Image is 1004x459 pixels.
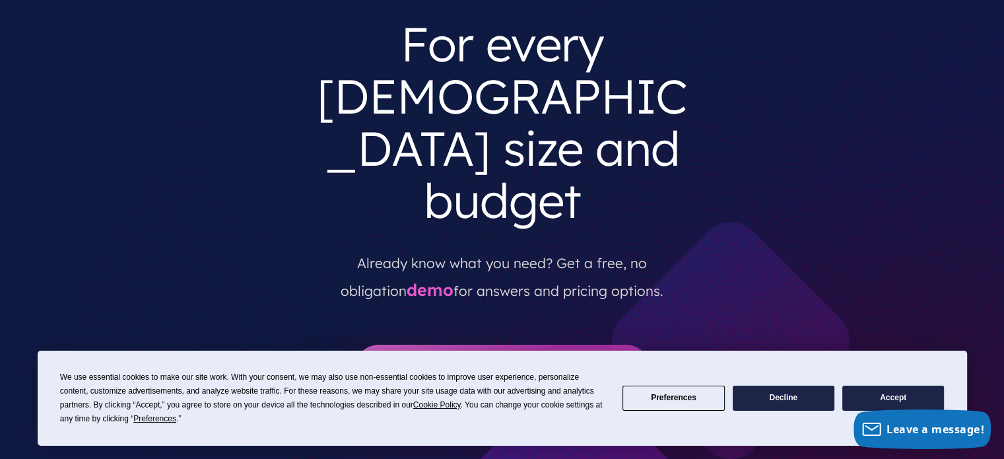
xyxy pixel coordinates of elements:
[622,386,724,411] button: Preferences
[407,279,453,300] a: demo
[60,371,607,426] div: We use essential cookies to make our site work. With your consent, we may also use non-essential ...
[842,386,944,411] button: Accept
[413,400,461,409] span: Cookie Policy
[313,238,692,305] p: Already know what you need? Get a free, no obligation for answers and pricing options.
[133,414,176,423] span: Preferences
[38,351,967,446] div: Cookie Consent Prompt
[303,7,702,238] h3: For every [DEMOGRAPHIC_DATA] size and budget
[853,409,991,449] button: Leave a message!
[887,422,984,437] span: Leave a message!
[733,386,834,411] button: Decline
